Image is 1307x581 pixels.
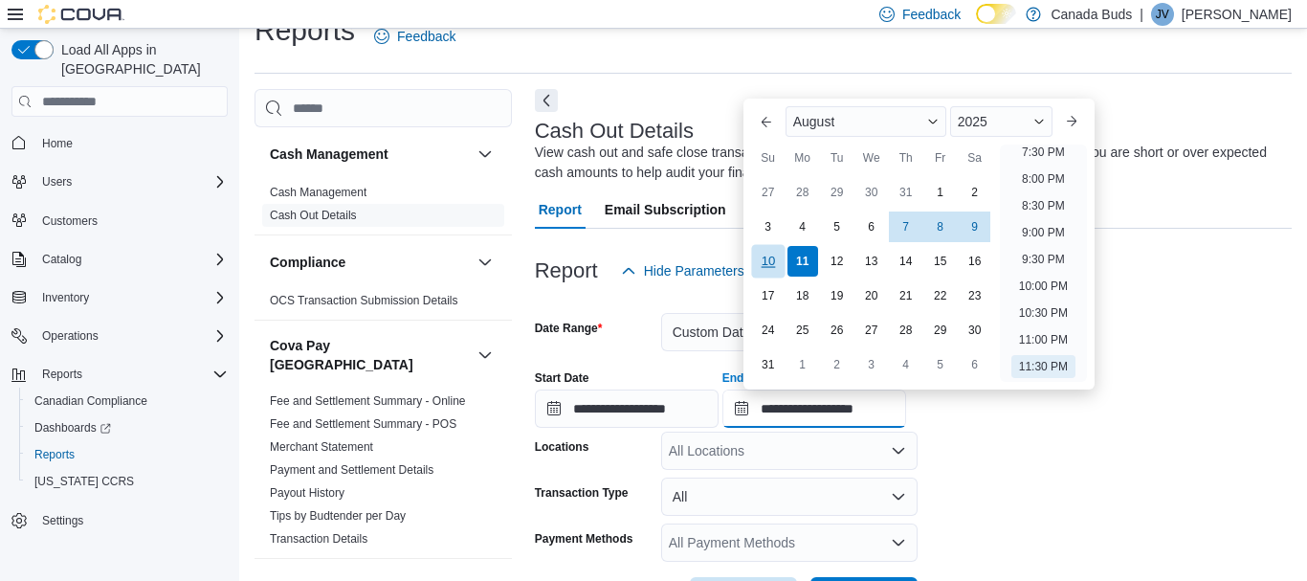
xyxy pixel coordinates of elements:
a: Payout History [270,486,344,500]
li: 9:30 PM [1014,248,1073,271]
span: Reports [34,447,75,462]
li: 9:00 PM [1014,221,1073,244]
div: Mo [787,143,818,173]
div: day-17 [753,280,784,311]
h3: Compliance [270,253,345,272]
button: Cova Pay [GEOGRAPHIC_DATA] [270,336,470,374]
a: Cash Management [270,186,366,199]
button: Users [4,168,235,195]
button: Cash Management [270,145,470,164]
span: August [793,114,835,129]
div: day-6 [856,212,887,242]
a: Reports [27,443,82,466]
span: 2025 [958,114,987,129]
div: day-19 [822,280,853,311]
span: Payment and Settlement Details [270,462,433,478]
li: 10:30 PM [1011,302,1075,324]
div: Jillian Vander Doelen [1151,3,1174,26]
label: Locations [535,439,589,455]
div: day-14 [891,246,921,277]
button: Inventory [34,286,97,309]
div: Fr [925,143,956,173]
img: Cova [38,5,124,24]
span: Report [539,190,582,229]
input: Press the down key to open a popover containing a calendar. [535,390,719,428]
button: Settings [4,506,235,534]
div: We [856,143,887,173]
div: Cash Management [255,181,512,235]
button: Home [4,128,235,156]
div: day-1 [925,177,956,208]
span: Catalog [42,252,81,267]
a: Settings [34,509,91,532]
span: Fee and Settlement Summary - POS [270,416,456,432]
span: Cash Management [270,185,366,200]
span: Feedback [397,27,455,46]
div: day-9 [960,212,990,242]
button: [US_STATE] CCRS [19,468,235,495]
div: day-12 [822,246,853,277]
div: day-2 [960,177,990,208]
div: day-26 [822,315,853,346]
span: Merchant Statement [270,439,373,455]
div: day-28 [787,177,818,208]
span: Users [42,174,72,190]
div: day-4 [787,212,818,242]
span: Tips by Budtender per Day [270,508,406,524]
span: Inventory [42,290,89,305]
a: Customers [34,210,105,233]
div: day-4 [891,349,921,380]
a: Feedback [366,17,463,56]
span: OCS Transaction Submission Details [270,293,458,308]
span: Settings [34,508,228,532]
button: Compliance [270,253,470,272]
span: Cash Out Details [270,208,357,223]
span: Feedback [902,5,961,24]
span: Transaction Details [270,531,367,547]
label: Date Range [535,321,603,336]
span: Canadian Compliance [34,393,147,409]
button: Catalog [34,248,89,271]
div: day-3 [856,349,887,380]
div: day-24 [753,315,784,346]
li: 11:00 PM [1011,328,1075,351]
div: day-3 [753,212,784,242]
span: Operations [42,328,99,344]
div: day-15 [925,246,956,277]
input: Dark Mode [976,4,1016,24]
li: 7:30 PM [1014,141,1073,164]
div: day-7 [891,212,921,242]
h1: Reports [255,11,355,50]
li: 11:30 PM [1011,355,1075,378]
p: | [1140,3,1143,26]
div: day-11 [787,246,818,277]
button: Next month [1056,106,1087,137]
span: Home [34,130,228,154]
div: Th [891,143,921,173]
button: Custom Date [661,313,918,351]
button: Users [34,170,79,193]
div: day-5 [822,212,853,242]
div: View cash out and safe close transactions along with payment methods. This report shows if you ar... [535,143,1282,183]
span: Load All Apps in [GEOGRAPHIC_DATA] [54,40,228,78]
span: Hide Parameters [644,261,744,280]
span: Email Subscription [605,190,726,229]
div: day-10 [751,245,785,279]
button: All [661,478,918,516]
button: Cash Management [474,143,497,166]
span: Dashboards [27,416,228,439]
div: day-23 [960,280,990,311]
li: 8:00 PM [1014,168,1073,190]
h3: Cash Management [270,145,388,164]
div: day-5 [925,349,956,380]
div: day-25 [787,315,818,346]
span: Payout History [270,485,344,501]
button: Inventory [4,284,235,311]
span: Reports [34,363,228,386]
button: Cova Pay [GEOGRAPHIC_DATA] [474,344,497,367]
span: Inventory [34,286,228,309]
h3: Cash Out Details [535,120,694,143]
div: day-31 [891,177,921,208]
button: Catalog [4,246,235,273]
